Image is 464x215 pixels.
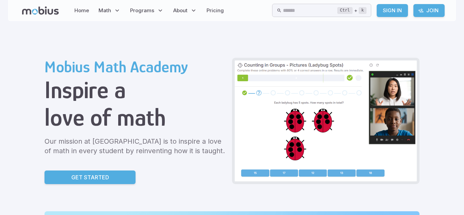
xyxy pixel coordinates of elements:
p: Get Started [71,173,109,181]
a: Home [72,3,91,18]
kbd: Ctrl [337,7,353,14]
img: Grade 2 Class [235,60,417,181]
a: Pricing [204,3,226,18]
a: Get Started [44,171,136,184]
h1: love of math [44,104,227,131]
a: Sign In [377,4,408,17]
kbd: k [359,7,367,14]
span: Programs [130,7,154,14]
p: Our mission at [GEOGRAPHIC_DATA] is to inspire a love of math in every student by reinventing how... [44,137,227,156]
div: + [337,6,367,15]
span: About [173,7,188,14]
a: Join [413,4,445,17]
h2: Mobius Math Academy [44,58,227,76]
h1: Inspire a [44,76,227,104]
span: Math [99,7,111,14]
